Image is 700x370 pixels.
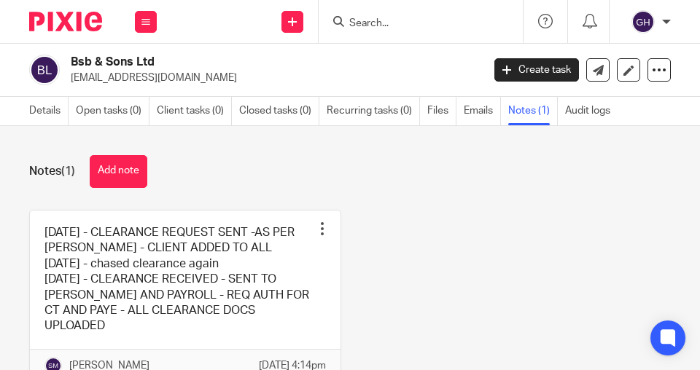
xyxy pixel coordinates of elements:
[29,12,102,31] img: Pixie
[565,97,618,125] a: Audit logs
[631,10,655,34] img: svg%3E
[348,17,479,31] input: Search
[508,97,558,125] a: Notes (1)
[427,97,456,125] a: Files
[464,97,501,125] a: Emails
[71,55,392,70] h2: Bsb & Sons Ltd
[90,155,147,188] button: Add note
[29,164,75,179] h1: Notes
[239,97,319,125] a: Closed tasks (0)
[494,58,579,82] a: Create task
[327,97,420,125] a: Recurring tasks (0)
[157,97,232,125] a: Client tasks (0)
[76,97,149,125] a: Open tasks (0)
[29,97,69,125] a: Details
[61,165,75,177] span: (1)
[29,55,60,85] img: svg%3E
[71,71,472,85] p: [EMAIL_ADDRESS][DOMAIN_NAME]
